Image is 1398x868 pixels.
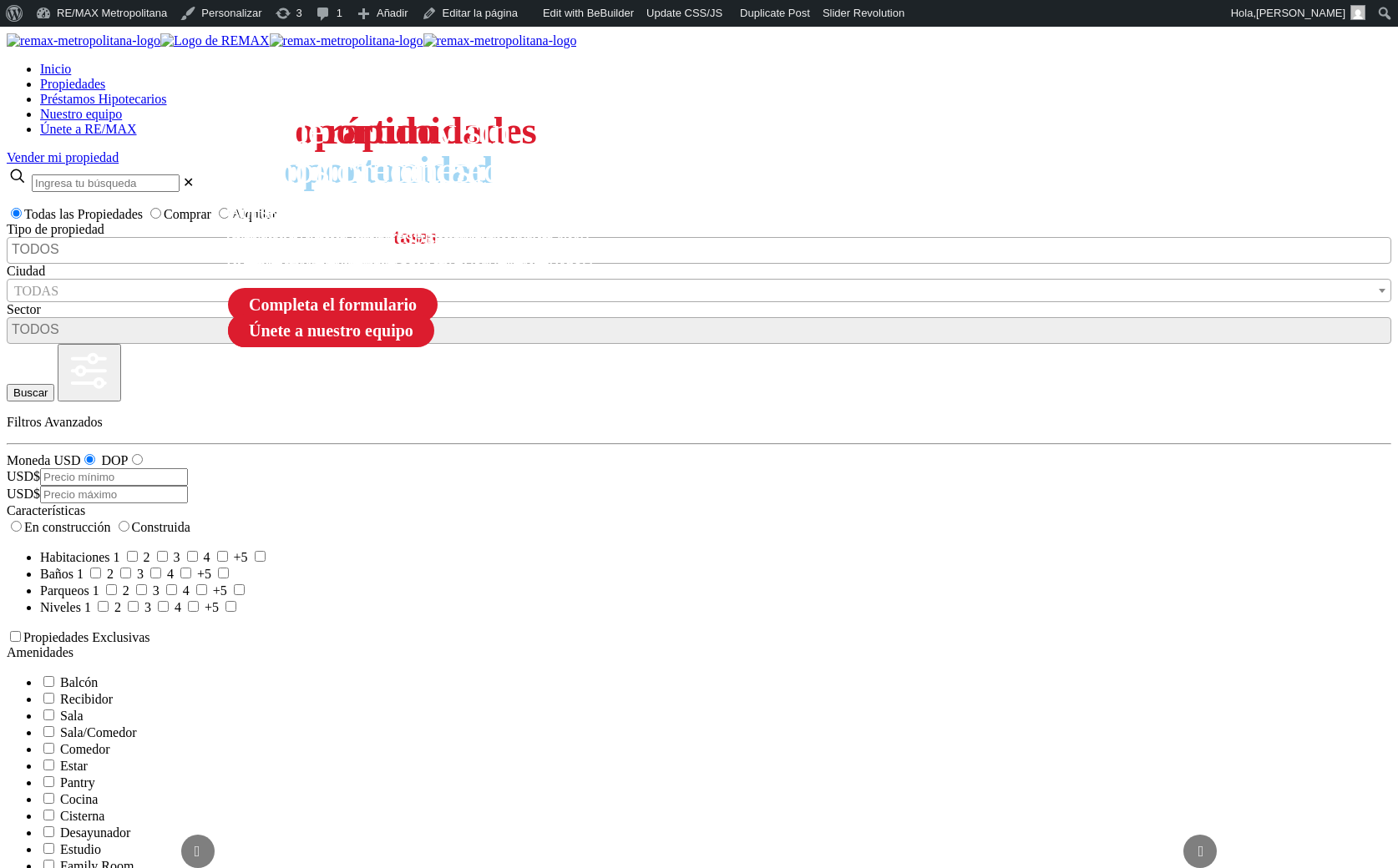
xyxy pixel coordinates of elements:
span: Habitaciones [40,550,110,564]
input: +5 [225,601,236,612]
input: En construcción [11,521,22,532]
span: Sala/Comedor [60,725,137,739]
span: [PERSON_NAME] [1256,7,1345,19]
input: Precio máximo [40,486,188,503]
input: Balcón [43,676,54,687]
label: Construida [114,520,190,534]
div: $ [7,486,1391,503]
span: 4 [204,550,210,564]
input: 4 [188,601,199,612]
span: Amenidades [7,645,73,659]
span: Comedor [60,742,110,756]
span: TODAS [14,284,58,298]
input: Construida [119,521,129,532]
input: 4 [217,551,228,562]
span: +5 [197,567,211,581]
input: Sala [43,709,54,720]
span: +5 [234,550,248,564]
span: 2 [114,600,121,614]
span: TODAS [8,280,1390,303]
span: rápido [325,108,436,152]
span: Moneda [7,453,50,467]
span: TODAS [7,279,1391,302]
input: +5 [234,584,245,595]
textarea: Search [12,322,1390,337]
div: $ [7,468,1391,486]
input: 1 [106,584,117,595]
p: Filtros Avanzados [7,415,1391,430]
span: Desayunador [60,825,130,840]
span: Características [7,503,85,517]
label: En construcción [7,520,111,534]
span: Cisterna [60,809,104,823]
span: 1 [84,600,91,614]
span: +5 [205,600,219,614]
input: 1 [127,551,138,562]
input: Pantry [43,776,54,787]
input: Estar [43,759,54,770]
input: 4 [180,568,191,578]
span: 3 [144,600,151,614]
span: +5 [213,583,227,598]
span: USD [7,487,33,501]
span: 4 [183,583,190,598]
input: Precio mínimo [40,468,188,486]
span: Estudio [60,842,101,856]
input: USD [84,454,95,465]
span: 3 [153,583,160,598]
input: Sala/Comedor [43,726,54,737]
input: Cocina [43,793,54,804]
input: 3 [166,584,177,595]
span: 1 [93,583,99,598]
span: Parqueos [40,583,89,598]
input: 1 [90,568,101,578]
span: Slider Revolution [823,7,904,19]
input: 3 [158,601,169,612]
input: Comedor [43,743,54,754]
span: Baños [40,567,73,581]
input: Estudio [43,843,54,854]
span: 4 [175,600,181,614]
input: +5 [255,551,266,562]
input: Propiedades Exclusivas [10,631,21,642]
span: Estar [60,759,88,773]
span: 2 [123,583,129,598]
textarea: Search [12,242,1390,257]
span: Balcón [60,675,98,689]
input: Cisterna [43,810,54,820]
input: 2 [128,601,139,612]
a: Únete a nuestro equipo [228,314,434,347]
span: 2 [107,567,114,581]
input: +5 [218,568,229,578]
span: Cocina [60,792,98,806]
sr7-txt: Accede a herramientas exclusivas, capacitaciones y el respaldo de una red de prestigio internacio... [226,199,610,300]
input: 2 [136,584,147,595]
input: 3 [187,551,198,562]
sr7-txt: Vende y sin complicaciones [227,111,643,189]
input: 3 [150,568,161,578]
input: 1 [98,601,109,612]
span: 2 [144,550,150,564]
label: USD [53,453,101,467]
span: Niveles [40,600,81,614]
input: Desayunador [43,826,54,837]
input: 2 [120,568,131,578]
span: 4 [167,567,174,581]
span: 1 [114,550,120,564]
label: DOP [101,453,145,467]
input: 4 [196,584,207,595]
span: Pantry [60,775,95,790]
span: Sala [60,709,84,723]
span: Correo [692,1,733,15]
span: Recibidor [60,692,113,706]
span: 1 [77,567,84,581]
input: DOP [132,454,143,465]
span: 3 [137,567,144,581]
a: Completa el formulario [228,288,438,321]
input: 2 [157,551,168,562]
span: 3 [174,550,180,564]
input: Recibidor [43,693,54,704]
label: Propiedades Exclusivas [7,630,150,644]
span: USD [7,469,33,483]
